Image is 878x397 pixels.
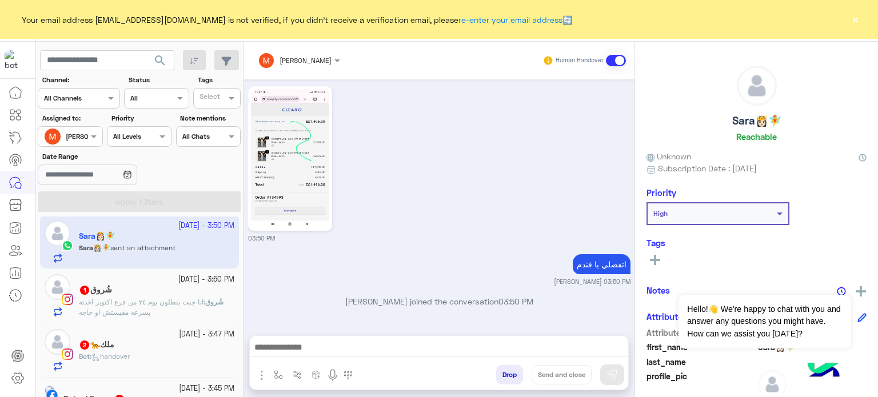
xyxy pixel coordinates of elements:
[80,286,89,295] span: 1
[646,311,687,322] h6: Attributes
[22,14,572,26] span: Your email address [EMAIL_ADDRESS][DOMAIN_NAME] is not verified, if you didn't receive a verifica...
[653,209,668,218] b: High
[307,365,326,384] button: create order
[42,151,170,162] label: Date Range
[111,113,170,123] label: Priority
[42,75,119,85] label: Channel:
[344,371,353,380] img: make a call
[45,274,70,300] img: defaultAdmin.png
[646,187,676,198] h6: Priority
[326,368,340,382] img: send voice note
[79,352,90,360] span: Bot
[79,340,114,350] h5: ملك🐆
[180,113,239,123] label: Note mentions
[274,370,283,379] img: select flow
[129,75,187,85] label: Status
[179,329,234,340] small: [DATE] - 3:47 PM
[205,298,224,306] span: شُروق
[496,365,523,384] button: Drop
[153,54,167,67] span: search
[732,114,781,127] h5: Sara👸🏻🧚
[79,298,203,316] span: انا جبت بنطلون يوم ٢٤ من فرع اكتوبر اخدته بسرعه مقيستش او حاجه
[178,274,234,285] small: [DATE] - 3:50 PM
[42,113,101,123] label: Assigned to:
[849,14,861,25] button: ×
[248,234,275,243] small: 03:50 PM
[737,66,776,105] img: defaultAdmin.png
[62,294,73,305] img: Instagram
[62,348,73,360] img: Instagram
[554,277,630,286] small: [PERSON_NAME] 03:50 PM
[198,75,240,85] label: Tags
[79,352,91,360] b: :
[679,295,851,348] span: Hello!👋 We're happy to chat with you and answer any questions you might have. How can we assist y...
[45,129,61,145] img: ACg8ocLGW7_pVBsNxKOb5fUWmw7xcHXwEWevQ29UkHJiLExJie2bMw=s96-c
[79,285,112,295] h5: شُروق
[45,329,70,355] img: defaultAdmin.png
[736,131,777,142] h6: Reachable
[203,298,224,306] b: :
[573,254,630,274] p: 26/9/2025, 3:50 PM
[248,295,630,307] p: [PERSON_NAME] joined the conversation
[255,368,269,382] img: send attachment
[658,162,757,174] span: Subscription Date : [DATE]
[198,91,220,105] div: Select
[38,191,241,212] button: Apply Filters
[646,150,691,162] span: Unknown
[80,340,89,350] span: 2
[606,369,618,380] img: send message
[458,15,562,25] a: re-enter your email address
[269,365,288,384] button: select flow
[646,238,867,248] h6: Tags
[5,50,25,70] img: 919860931428189
[646,341,756,353] span: first_name
[856,286,866,296] img: add
[556,56,604,65] small: Human Handover
[179,383,234,394] small: [DATE] - 3:45 PM
[280,56,332,65] span: [PERSON_NAME]
[146,50,174,75] button: search
[288,365,307,384] button: Trigger scenario
[646,327,756,339] span: Attribute Name
[646,285,670,295] h6: Notes
[312,370,321,379] img: create order
[91,352,130,360] span: handover
[293,370,302,379] img: Trigger scenario
[646,356,756,368] span: last_name
[45,386,55,396] img: picture
[498,296,533,306] span: 03:50 PM
[646,370,756,396] span: profile_pic
[251,89,329,228] img: 3178252409049051.jpg
[532,365,592,384] button: Send and close
[804,351,844,391] img: hulul-logo.png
